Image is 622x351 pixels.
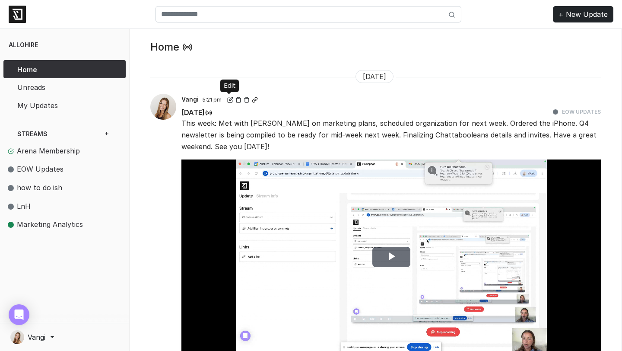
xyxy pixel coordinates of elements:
[181,106,213,118] span: [DATE]
[181,95,203,103] a: Vangi
[9,304,29,325] div: Open Intercom Messenger
[355,70,394,83] span: [DATE]
[102,128,112,138] span: +
[17,165,63,173] span: EOW Updates
[182,44,193,52] a: Read new updates
[28,332,45,342] span: Vangi
[9,6,26,23] img: logo-6ba331977e59facfbff2947a2e854c94a5e6b03243a11af005d3916e8cc67d17.png
[17,183,62,192] span: how to do ish
[220,80,239,92] div: Edit
[8,182,99,194] span: how to do ish
[553,6,613,22] a: + New Update
[95,124,119,142] a: +
[8,201,99,212] span: LnH
[3,216,119,234] a: Marketing Analytics
[10,96,119,114] a: My Updates
[3,142,119,160] a: Arena Membership
[10,78,119,96] a: Unreads
[3,160,119,179] a: EOW Updates
[17,64,99,75] span: Home
[10,124,92,142] a: Streams
[17,82,99,93] span: Unreads
[17,147,80,155] span: Arena Membership
[562,108,601,115] a: EOW Updates
[203,96,222,103] span: 5:21 pm
[10,330,119,344] a: Vangi
[17,220,83,229] span: Marketing Analytics
[17,129,86,138] span: Streams
[372,246,411,268] button: Play Video
[9,41,38,48] span: AlloHire
[150,39,179,52] h4: Home
[17,100,99,111] span: My Updates
[205,106,213,118] button: Read this update to me
[10,330,24,344] img: Vangi Mitchell
[3,197,119,216] a: LnH
[8,219,99,230] span: Marketing Analytics
[8,164,99,175] span: EOW Updates
[10,60,119,78] a: Home
[17,202,31,211] span: LnH
[3,179,119,197] a: how to do ish
[150,94,176,120] img: Vangi Mitchell
[181,96,199,103] span: Vangi
[8,146,99,157] span: Arena Membership
[181,118,601,153] p: This week: Met with [PERSON_NAME] on marketing plans, scheduled organization for next week. Order...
